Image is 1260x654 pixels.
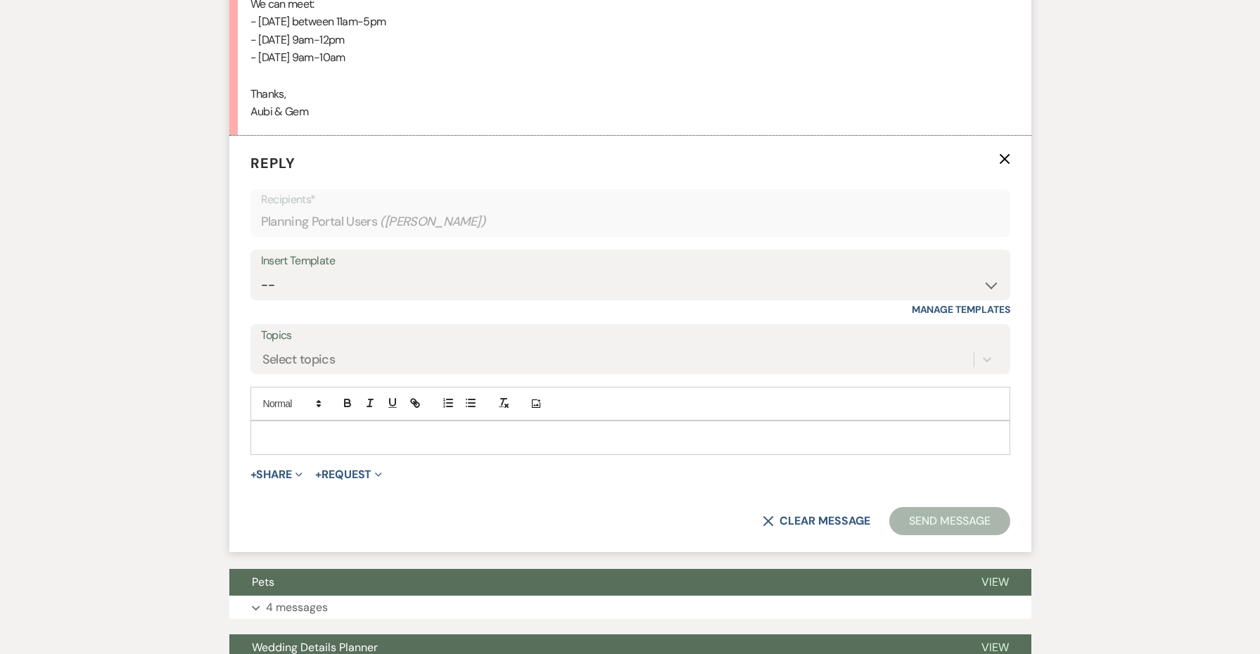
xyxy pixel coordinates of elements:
[250,469,257,480] span: +
[981,575,1009,589] span: View
[315,469,382,480] button: Request
[912,303,1010,316] a: Manage Templates
[889,507,1010,535] button: Send Message
[250,469,303,480] button: Share
[250,31,1010,49] p: - [DATE] 9am-12pm
[261,191,1000,209] p: Recipients*
[261,326,1000,346] label: Topics
[959,569,1031,596] button: View
[262,350,336,369] div: Select topics
[229,596,1031,620] button: 4 messages
[380,212,485,231] span: ( [PERSON_NAME] )
[250,13,1010,31] p: - [DATE] between 11am-5pm
[315,469,322,480] span: +
[261,208,1000,236] div: Planning Portal Users
[252,575,274,589] span: Pets
[250,103,1010,121] p: Aubi & Gem
[763,515,870,527] button: Clear message
[250,49,1010,67] p: - [DATE] 9am-10am
[250,154,295,172] span: Reply
[261,251,1000,271] div: Insert Template
[266,598,328,617] p: 4 messages
[250,85,1010,103] p: Thanks,
[229,569,959,596] button: Pets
